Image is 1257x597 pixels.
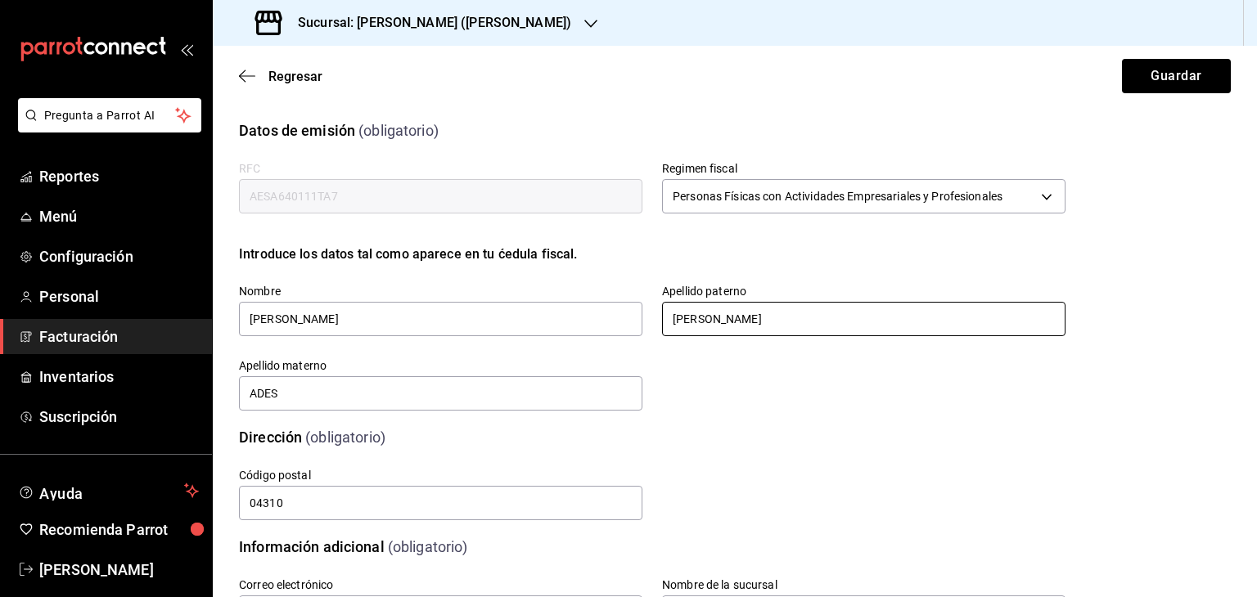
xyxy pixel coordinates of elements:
button: open_drawer_menu [180,43,193,56]
label: Código postal [239,469,642,481]
label: Nombre [239,285,642,297]
label: Correo electrónico [239,579,642,590]
span: Ayuda [39,481,178,500]
div: (obligatorio) [305,426,385,448]
label: RFC [239,163,642,174]
span: Facturación [39,325,199,348]
span: [PERSON_NAME] [39,559,199,581]
label: Regimen fiscal [662,163,1066,174]
label: Apellido materno [239,360,642,371]
div: (obligatorio) [388,536,468,558]
label: Nombre de la sucursal [662,579,1066,590]
span: Menú [39,205,199,227]
a: Pregunta a Parrot AI [11,119,201,136]
button: Guardar [1122,59,1231,93]
button: Regresar [239,69,322,84]
button: Pregunta a Parrot AI [18,98,201,132]
h3: Sucursal: [PERSON_NAME] ([PERSON_NAME]) [285,13,571,33]
span: Personal [39,285,199,307]
div: (obligatorio) [358,119,439,141]
span: Recomienda Parrot [39,518,199,541]
span: Personas Físicas con Actividades Empresariales y Profesionales [673,188,1002,204]
div: Datos de emisión [239,119,355,141]
span: Pregunta a Parrot AI [44,107,176,124]
div: Dirección [239,426,302,448]
span: Inventarios [39,366,199,388]
label: Apellido paterno [662,285,1066,297]
span: Suscripción [39,406,199,428]
span: Regresar [268,69,322,84]
input: Obligatorio [239,486,642,520]
div: Información adicional [239,536,385,558]
div: Introduce los datos tal como aparece en tu ćedula fiscal. [239,245,1066,264]
span: Reportes [39,165,199,187]
span: Configuración [39,245,199,267]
